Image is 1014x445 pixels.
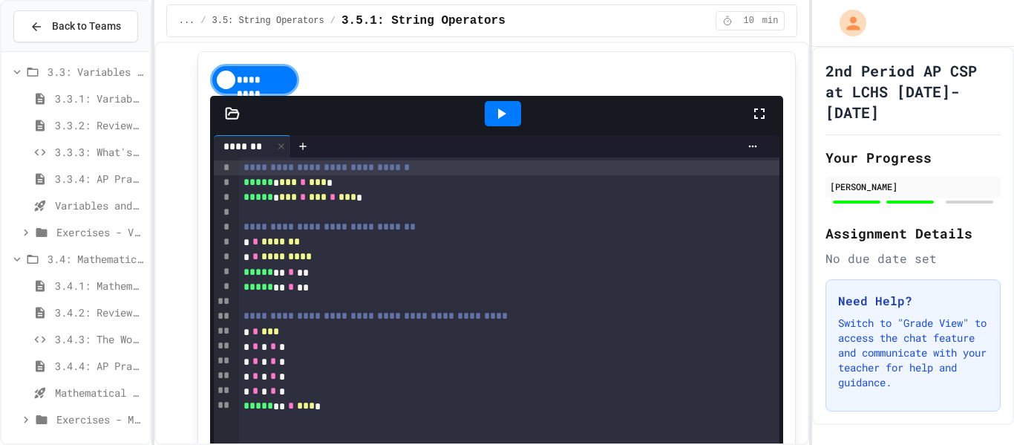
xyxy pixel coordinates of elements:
[838,292,988,310] h3: Need Help?
[762,15,779,27] span: min
[55,117,144,133] span: 3.3.2: Review - Variables and Data Types
[330,15,336,27] span: /
[341,12,506,30] span: 3.5.1: String Operators
[212,15,324,27] span: 3.5: String Operators
[13,10,138,42] button: Back to Teams
[824,6,870,40] div: My Account
[737,15,761,27] span: 10
[825,250,1001,267] div: No due date set
[55,358,144,374] span: 3.4.4: AP Practice - Arithmetic Operators
[55,278,144,293] span: 3.4.1: Mathematical Operators
[52,19,121,34] span: Back to Teams
[830,180,996,193] div: [PERSON_NAME]
[56,412,144,427] span: Exercises - Mathematical Operators
[55,91,144,106] span: 3.3.1: Variables and Data Types
[55,305,144,320] span: 3.4.2: Review - Mathematical Operators
[200,15,206,27] span: /
[838,316,988,390] p: Switch to "Grade View" to access the chat feature and communicate with your teacher for help and ...
[55,171,144,186] span: 3.3.4: AP Practice - Variables
[55,144,144,160] span: 3.3.3: What's the Type?
[179,15,195,27] span: ...
[48,251,144,267] span: 3.4: Mathematical Operators
[48,64,144,79] span: 3.3: Variables and Data Types
[825,147,1001,168] h2: Your Progress
[55,385,144,400] span: Mathematical Operators - Quiz
[825,60,1001,123] h1: 2nd Period AP CSP at LCHS [DATE]-[DATE]
[55,198,144,213] span: Variables and Data types - quiz
[55,331,144,347] span: 3.4.3: The World's Worst Farmers Market
[56,224,144,240] span: Exercises - Variables and Data Types
[825,223,1001,244] h2: Assignment Details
